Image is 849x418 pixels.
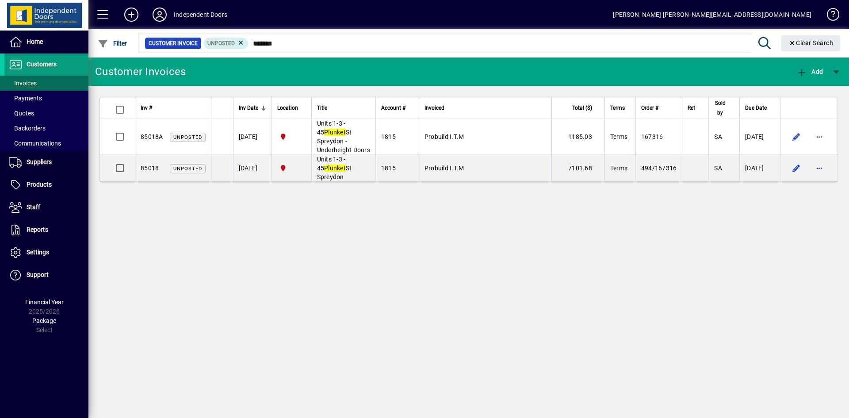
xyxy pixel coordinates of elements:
[714,165,722,172] span: SA
[812,130,826,144] button: More options
[781,35,841,51] button: Clear
[551,155,604,181] td: 7101.68
[4,196,88,219] a: Staff
[641,165,677,172] span: 494/167316
[812,161,826,175] button: More options
[317,120,370,153] span: Units 1-3 - 45 St Spreydon - Underheight Doors
[794,64,825,80] button: Add
[277,103,298,113] span: Location
[27,38,43,45] span: Home
[9,95,42,102] span: Payments
[149,39,198,48] span: Customer Invoice
[714,133,722,140] span: SA
[381,103,405,113] span: Account #
[9,80,37,87] span: Invoices
[613,8,811,22] div: [PERSON_NAME] [PERSON_NAME][EMAIL_ADDRESS][DOMAIN_NAME]
[4,242,88,264] a: Settings
[714,98,726,118] span: Sold by
[173,134,202,140] span: Unposted
[95,65,186,79] div: Customer Invoices
[739,119,780,155] td: [DATE]
[4,219,88,241] a: Reports
[145,7,174,23] button: Profile
[610,165,627,172] span: Terms
[688,103,703,113] div: Ref
[317,103,370,113] div: Title
[4,31,88,53] a: Home
[820,2,838,31] a: Knowledge Base
[204,38,249,49] mat-chip: Customer Invoice Status: Unposted
[739,155,780,181] td: [DATE]
[688,103,695,113] span: Ref
[27,271,49,278] span: Support
[381,165,396,172] span: 1815
[4,76,88,91] a: Invoices
[173,166,202,172] span: Unposted
[4,264,88,286] a: Support
[141,165,159,172] span: 85018
[32,317,56,324] span: Package
[4,91,88,106] a: Payments
[96,35,130,51] button: Filter
[4,174,88,196] a: Products
[277,163,306,173] span: Christchurch
[424,165,464,172] span: Probuild I.T.M
[572,103,592,113] span: Total ($)
[141,103,206,113] div: Inv #
[4,106,88,121] a: Quotes
[317,103,327,113] span: Title
[789,161,803,175] button: Edit
[239,103,258,113] span: Inv Date
[317,156,352,180] span: Units 1-3 - 45 St Spreydon
[27,181,52,188] span: Products
[9,140,61,147] span: Communications
[610,133,627,140] span: Terms
[27,203,40,211] span: Staff
[641,133,663,140] span: 167316
[27,226,48,233] span: Reports
[796,68,823,75] span: Add
[239,103,266,113] div: Inv Date
[381,103,413,113] div: Account #
[141,103,152,113] span: Inv #
[233,155,272,181] td: [DATE]
[424,133,464,140] span: Probuild I.T.M
[9,125,46,132] span: Backorders
[324,165,346,172] em: Plunket
[277,132,306,142] span: Christchurch
[98,40,127,47] span: Filter
[610,103,625,113] span: Terms
[27,249,49,256] span: Settings
[141,133,163,140] span: 85018A
[324,129,346,136] em: Plunket
[745,103,775,113] div: Due Date
[745,103,767,113] span: Due Date
[641,103,677,113] div: Order #
[788,39,834,46] span: Clear Search
[233,119,272,155] td: [DATE]
[557,103,600,113] div: Total ($)
[4,151,88,173] a: Suppliers
[27,61,57,68] span: Customers
[4,121,88,136] a: Backorders
[4,136,88,151] a: Communications
[381,133,396,140] span: 1815
[25,299,64,306] span: Financial Year
[714,98,734,118] div: Sold by
[277,103,306,113] div: Location
[9,110,34,117] span: Quotes
[207,40,235,46] span: Unposted
[27,158,52,165] span: Suppliers
[789,130,803,144] button: Edit
[174,8,227,22] div: Independent Doors
[424,103,546,113] div: Invoiced
[551,119,604,155] td: 1185.03
[641,103,658,113] span: Order #
[424,103,444,113] span: Invoiced
[117,7,145,23] button: Add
